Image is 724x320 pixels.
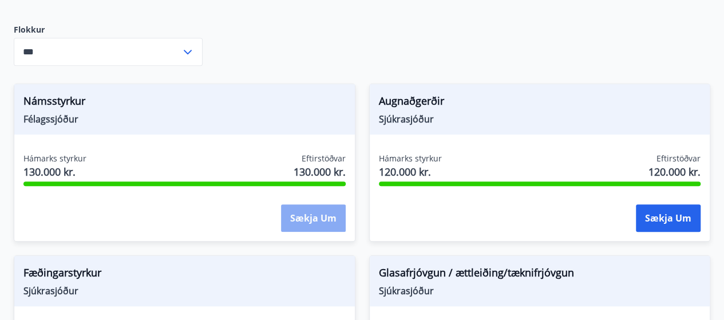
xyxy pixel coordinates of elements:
[379,93,701,113] span: Augnaðgerðir
[281,204,346,232] button: Sækja um
[302,153,346,164] span: Eftirstöðvar
[656,153,701,164] span: Eftirstöðvar
[14,24,203,35] label: Flokkur
[648,164,701,179] span: 120.000 kr.
[379,113,701,125] span: Sjúkrasjóður
[23,285,346,297] span: Sjúkrasjóður
[23,93,346,113] span: Námsstyrkur
[379,153,442,164] span: Hámarks styrkur
[379,164,442,179] span: 120.000 kr.
[379,265,701,285] span: Glasafrjóvgun / ættleiðing/tæknifrjóvgun
[23,153,86,164] span: Hámarks styrkur
[23,113,346,125] span: Félagssjóður
[23,265,346,285] span: Fæðingarstyrkur
[379,285,701,297] span: Sjúkrasjóður
[294,164,346,179] span: 130.000 kr.
[636,204,701,232] button: Sækja um
[23,164,86,179] span: 130.000 kr.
